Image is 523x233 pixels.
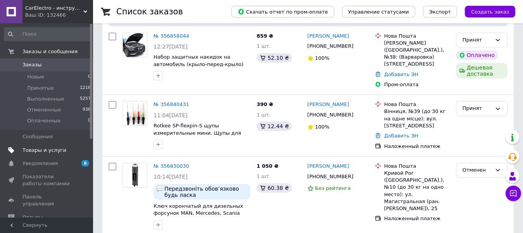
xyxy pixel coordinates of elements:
[124,101,146,125] img: Фото товару
[25,12,93,19] div: Ваш ID: 132466
[257,183,292,193] div: 60.38 ₴
[257,112,271,118] span: 1 шт.
[348,9,409,15] span: Управление статусами
[384,143,450,150] div: Наложенный платеж
[471,9,509,15] span: Создать заказ
[384,40,450,68] div: [PERSON_NAME] ([GEOGRAPHIC_DATA].), №38: (Варваровка) [STREET_ADDRESS]
[257,101,273,107] span: 390 ₴
[27,73,44,80] span: Новые
[27,106,61,113] span: Отмененные
[307,43,354,49] span: [PHONE_NUMBER]
[154,163,189,169] a: № 356830030
[257,122,292,131] div: 12.44 ₴
[384,170,450,212] div: Кривой Рог ([GEOGRAPHIC_DATA].), №10 (до 30 кг на одно место): ул. Магистральная (ран. [PERSON_NA...
[257,173,271,179] span: 1 шт.
[22,214,43,221] span: Отзывы
[123,33,147,57] a: Фото товару
[315,185,351,191] span: Без рейтинга
[123,101,147,126] a: Фото товару
[123,163,147,188] a: Фото товару
[157,186,163,192] img: :speech_balloon:
[4,27,91,41] input: Поиск
[307,33,349,40] a: [PERSON_NAME]
[307,163,349,170] a: [PERSON_NAME]
[154,54,243,67] a: Набор защитных накидок на автомобиль (крыло-перед-крыло)
[463,166,492,174] div: Отменен
[83,106,91,113] span: 936
[463,104,492,113] div: Принят
[384,81,450,88] div: Пром-оплата
[22,160,58,167] span: Уведомления
[315,55,330,61] span: 100%
[25,5,83,12] span: CarElectro - инструмент и оборудование для автосервиса
[27,85,54,92] span: Принятые
[27,96,64,103] span: Выполненные
[154,33,189,39] a: № 356858044
[257,43,271,49] span: 1 шт.
[81,160,89,167] span: 6
[465,6,515,17] button: Создать заказ
[164,186,247,198] span: Передзвоніть обовʼязково будь ласка
[154,174,188,180] span: 10:14[DATE]
[154,43,188,50] span: 12:27[DATE]
[384,215,450,222] div: Наложенный платеж
[238,8,328,15] span: Скачать отчет по пром-оплате
[116,7,183,16] h1: Список заказов
[22,48,78,55] span: Заказы и сообщения
[307,101,349,108] a: [PERSON_NAME]
[257,33,273,39] span: 859 ₴
[257,53,292,63] div: 52.10 ₴
[22,193,72,207] span: Панель управления
[384,163,450,170] div: Нова Пошта
[88,117,91,124] span: 0
[80,96,91,103] span: 5257
[154,112,188,118] span: 11:04[DATE]
[22,133,53,140] span: Сообщения
[463,36,492,44] div: Принят
[154,203,243,216] a: Ключ корончатый для дизельных форсунок MAN, Mercedes, Scania
[384,71,418,77] a: Добавить ЭН
[123,163,147,187] img: Фото товару
[456,63,507,78] div: Дешевая доставка
[457,9,515,14] a: Создать заказ
[456,50,498,60] div: Оплачено
[315,124,330,130] span: 100%
[342,6,415,17] button: Управление статусами
[257,163,278,169] span: 1 050 ₴
[22,61,41,68] span: Заказы
[384,133,418,139] a: Добавить ЭН
[123,33,147,57] img: Фото товару
[384,33,450,40] div: Нова Пошта
[307,112,354,118] span: [PHONE_NUMBER]
[231,6,334,17] button: Скачать отчет по пром-оплате
[384,101,450,108] div: Нова Пошта
[80,85,91,92] span: 1216
[154,123,241,143] a: Rotkee SP-flexpin-S щупы измерительные мини. Щупы для мультиметров и осциллографов
[307,174,354,179] span: [PHONE_NUMBER]
[27,117,60,124] span: Оплаченные
[506,186,521,201] button: Чат с покупателем
[154,101,189,107] a: № 356840431
[384,108,450,129] div: Вінниця, №39 (до 30 кг на одне місце): вул. [STREET_ADDRESS]
[22,173,72,187] span: Показатели работы компании
[88,73,91,80] span: 0
[423,6,457,17] button: Экспорт
[429,9,451,15] span: Экспорт
[22,147,66,154] span: Товары и услуги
